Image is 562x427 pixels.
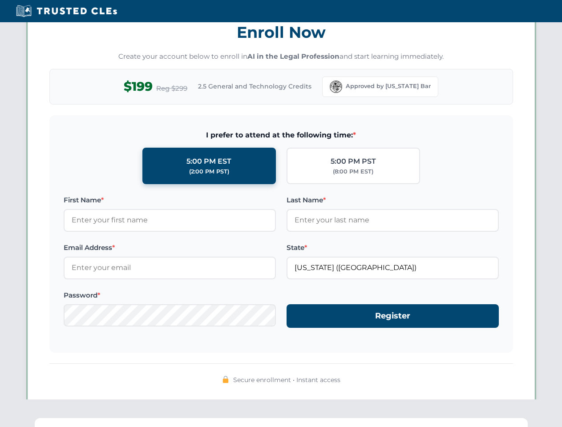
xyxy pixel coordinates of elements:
[287,195,499,205] label: Last Name
[49,18,513,46] h3: Enroll Now
[64,290,276,301] label: Password
[333,167,373,176] div: (8:00 PM EST)
[186,156,231,167] div: 5:00 PM EST
[287,257,499,279] input: Florida (FL)
[64,242,276,253] label: Email Address
[247,52,340,60] strong: AI in the Legal Profession
[331,156,376,167] div: 5:00 PM PST
[124,77,153,97] span: $199
[346,82,431,91] span: Approved by [US_STATE] Bar
[287,304,499,328] button: Register
[222,376,229,383] img: 🔒
[189,167,229,176] div: (2:00 PM PST)
[49,52,513,62] p: Create your account below to enroll in and start learning immediately.
[287,209,499,231] input: Enter your last name
[287,242,499,253] label: State
[233,375,340,385] span: Secure enrollment • Instant access
[198,81,311,91] span: 2.5 General and Technology Credits
[156,83,187,94] span: Reg $299
[64,195,276,205] label: First Name
[13,4,120,18] img: Trusted CLEs
[64,257,276,279] input: Enter your email
[330,81,342,93] img: Florida Bar
[64,209,276,231] input: Enter your first name
[64,129,499,141] span: I prefer to attend at the following time:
